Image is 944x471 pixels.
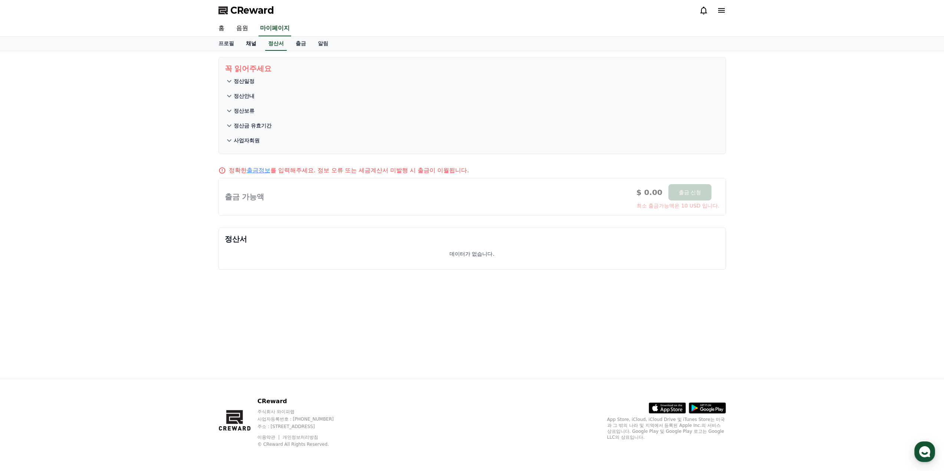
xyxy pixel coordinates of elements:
a: CReward [218,4,274,16]
p: 정산일정 [234,77,254,85]
a: 마이페이지 [259,21,291,36]
a: 이용약관 [257,435,281,440]
span: CReward [230,4,274,16]
a: 출금정보 [247,167,270,174]
a: 출금 [290,37,312,51]
p: 사업자회원 [234,137,260,144]
p: 정산보류 [234,107,254,115]
a: 채널 [240,37,262,51]
p: © CReward All Rights Reserved. [257,441,348,447]
p: 사업자등록번호 : [PHONE_NUMBER] [257,416,348,422]
a: 대화 [49,235,96,253]
a: 음원 [230,21,254,36]
p: 정산서 [225,234,720,244]
a: 알림 [312,37,334,51]
a: 설정 [96,235,142,253]
button: 정산금 유효기간 [225,118,720,133]
span: 대화 [68,246,77,252]
p: 꼭 읽어주세요 [225,63,720,74]
button: 정산보류 [225,103,720,118]
p: 주소 : [STREET_ADDRESS] [257,424,348,429]
button: 사업자회원 [225,133,720,148]
p: CReward [257,397,348,406]
button: 정산일정 [225,74,720,89]
a: 프로필 [213,37,240,51]
span: 홈 [23,246,28,252]
span: 설정 [115,246,124,252]
p: 주식회사 와이피랩 [257,409,348,415]
button: 정산안내 [225,89,720,103]
a: 개인정보처리방침 [283,435,318,440]
a: 홈 [2,235,49,253]
p: 정산안내 [234,92,254,100]
a: 정산서 [265,37,287,51]
p: App Store, iCloud, iCloud Drive 및 iTunes Store는 미국과 그 밖의 나라 및 지역에서 등록된 Apple Inc.의 서비스 상표입니다. Goo... [607,417,726,440]
a: 홈 [213,21,230,36]
p: 정확한 를 입력해주세요. 정보 오류 또는 세금계산서 미발행 시 출금이 이월됩니다. [229,166,469,175]
p: 데이터가 없습니다. [450,250,494,258]
p: 정산금 유효기간 [234,122,272,129]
